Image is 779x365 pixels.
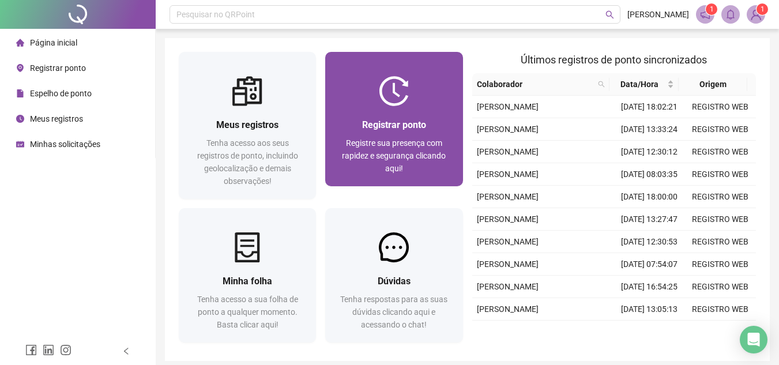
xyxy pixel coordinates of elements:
td: REGISTRO WEB [685,186,756,208]
td: REGISTRO WEB [685,298,756,321]
span: Meus registros [216,119,279,130]
span: [PERSON_NAME] [477,125,539,134]
td: [DATE] 08:03:35 [614,163,685,186]
td: REGISTRO WEB [685,118,756,141]
td: [DATE] 07:54:07 [614,253,685,276]
span: Tenha acesso aos seus registros de ponto, incluindo geolocalização e demais observações! [197,138,298,186]
td: REGISTRO WEB [685,141,756,163]
td: REGISTRO WEB [685,253,756,276]
span: search [598,81,605,88]
span: Minha folha [223,276,272,287]
span: [PERSON_NAME] [477,259,539,269]
span: environment [16,64,24,72]
span: Registre sua presença com rapidez e segurança clicando aqui! [342,138,446,173]
div: Open Intercom Messenger [740,326,767,353]
span: Página inicial [30,38,77,47]
span: Registrar ponto [362,119,426,130]
span: [PERSON_NAME] [627,8,689,21]
td: [DATE] 13:27:47 [614,208,685,231]
span: Tenha acesso a sua folha de ponto a qualquer momento. Basta clicar aqui! [197,295,298,329]
span: search [605,10,614,19]
td: REGISTRO WEB [685,96,756,118]
span: Data/Hora [614,78,664,91]
span: search [596,76,607,93]
a: DúvidasTenha respostas para as suas dúvidas clicando aqui e acessando o chat! [325,208,462,343]
span: instagram [60,344,71,356]
span: [PERSON_NAME] [477,282,539,291]
span: [PERSON_NAME] [477,102,539,111]
span: [PERSON_NAME] [477,170,539,179]
span: left [122,347,130,355]
span: 1 [761,5,765,13]
td: [DATE] 12:30:12 [614,141,685,163]
a: Meus registrosTenha acesso aos seus registros de ponto, incluindo geolocalização e demais observa... [179,52,316,199]
td: REGISTRO WEB [685,163,756,186]
span: bell [725,9,736,20]
span: Espelho de ponto [30,89,92,98]
span: Minhas solicitações [30,140,100,149]
span: Colaborador [477,78,594,91]
span: [PERSON_NAME] [477,304,539,314]
td: [DATE] 12:05:00 [614,321,685,343]
th: Origem [679,73,747,96]
sup: 1 [706,3,717,15]
span: linkedin [43,344,54,356]
span: Registrar ponto [30,63,86,73]
span: Tenha respostas para as suas dúvidas clicando aqui e acessando o chat! [340,295,447,329]
span: 1 [710,5,714,13]
td: [DATE] 18:02:21 [614,96,685,118]
a: Registrar pontoRegistre sua presença com rapidez e segurança clicando aqui! [325,52,462,186]
span: file [16,89,24,97]
span: Dúvidas [378,276,411,287]
td: [DATE] 12:30:53 [614,231,685,253]
td: [DATE] 13:05:13 [614,298,685,321]
td: [DATE] 16:54:25 [614,276,685,298]
span: facebook [25,344,37,356]
img: 84045 [747,6,765,23]
td: REGISTRO WEB [685,231,756,253]
td: REGISTRO WEB [685,276,756,298]
span: [PERSON_NAME] [477,237,539,246]
span: Últimos registros de ponto sincronizados [521,54,707,66]
td: REGISTRO WEB [685,208,756,231]
span: [PERSON_NAME] [477,215,539,224]
span: Meus registros [30,114,83,123]
span: clock-circle [16,115,24,123]
td: [DATE] 13:33:24 [614,118,685,141]
sup: Atualize o seu contato no menu Meus Dados [757,3,768,15]
span: home [16,39,24,47]
td: [DATE] 18:00:00 [614,186,685,208]
th: Data/Hora [609,73,678,96]
span: [PERSON_NAME] [477,192,539,201]
a: Minha folhaTenha acesso a sua folha de ponto a qualquer momento. Basta clicar aqui! [179,208,316,343]
span: schedule [16,140,24,148]
span: notification [700,9,710,20]
span: [PERSON_NAME] [477,147,539,156]
td: REGISTRO WEB [685,321,756,343]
